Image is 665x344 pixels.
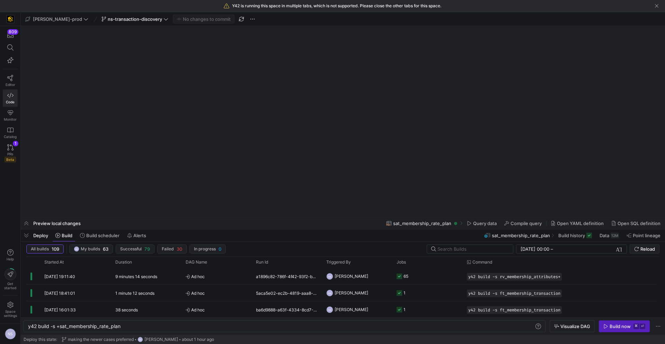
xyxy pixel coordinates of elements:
[77,230,123,241] button: Build scheduler
[44,274,75,279] span: [DATE] 19:11:40
[404,268,408,284] div: 65
[4,117,17,121] span: Monitor
[326,306,333,313] div: NS
[608,217,664,229] button: Open SQL definition
[33,16,82,22] span: [PERSON_NAME]-prod
[6,100,15,104] span: Code
[177,246,182,252] span: 30
[3,29,18,41] button: 809
[468,274,560,279] span: y42 build -s rv_membership_attributes+
[252,285,322,301] div: 5aca5e02-ec2b-4819-aaa8-df1457139aaf
[404,285,406,301] div: 1
[596,230,622,241] button: Data12M
[24,337,57,342] span: Deploy this state:
[464,217,500,229] button: Query data
[103,246,108,252] span: 63
[633,324,639,329] kbd: ⌘
[548,217,607,229] button: Open YAML definition
[28,323,121,329] span: y42 build -s +sat_membership_rate_plan
[100,15,170,24] button: ns-transaction-discovery
[124,230,149,241] button: Alerts
[623,230,664,241] button: Point lineage
[186,260,207,265] span: DAG Name
[492,233,550,238] span: sat_membership_rate_plan
[397,260,406,265] span: Jobs
[404,301,406,318] div: 1
[6,257,15,261] span: Help
[326,260,351,265] span: Triggered By
[468,291,560,296] span: y42 build -s ft_membership_transaction
[13,141,18,146] div: 1
[189,244,226,253] button: In progress0
[186,302,248,318] span: Ad hoc
[115,307,138,312] y42-duration: 38 seconds
[60,335,216,344] button: making the newer cases preferredNS[PERSON_NAME]about 1 hour ago
[115,291,154,296] y42-duration: 1 minute 12 seconds
[640,246,655,252] span: Reload
[33,221,81,226] span: Preview local changes
[555,246,600,252] input: End datetime
[599,320,650,332] button: Build now⌘⏎
[44,260,64,265] span: Started At
[618,221,660,226] span: Open SQL definition
[611,233,619,238] div: 12M
[81,247,100,251] span: My builds
[558,233,585,238] span: Build history
[511,221,542,226] span: Compile query
[393,221,451,226] span: sat_membership_rate_plan
[68,337,134,342] span: making the newer cases preferred
[437,246,507,252] input: Search Builds
[138,337,143,342] div: NS
[550,320,595,332] button: Visualize DAG
[219,246,221,252] span: 0
[3,141,18,165] a: PRsBeta1
[610,324,631,329] div: Build now
[4,282,16,290] span: Get started
[3,299,18,321] a: Spacesettings
[7,152,13,156] span: PRs
[468,308,560,312] span: y42 build -s ft_membership_transaction
[501,217,545,229] button: Compile query
[157,244,187,253] button: Failed30
[26,244,64,253] button: All builds109
[24,15,90,24] button: [PERSON_NAME]-prod
[555,230,595,241] button: Build history
[551,246,553,252] span: –
[33,233,48,238] span: Deploy
[6,83,15,87] span: Editor
[144,246,150,252] span: 79
[44,291,75,296] span: [DATE] 18:41:01
[521,246,549,252] input: Start datetime
[335,301,368,318] span: [PERSON_NAME]
[5,157,16,162] span: Beta
[62,233,72,238] span: Build
[640,324,645,329] kbd: ⏎
[473,221,497,226] span: Query data
[232,3,441,8] span: Y42 is running this space in multiple tabs, which is not supported. Please close the other tabs f...
[31,247,49,251] span: All builds
[326,290,333,296] div: NS
[115,274,157,279] y42-duration: 9 minutes 14 seconds
[44,307,76,312] span: [DATE] 16:01:33
[630,244,659,253] button: Reload
[633,233,660,238] span: Point lineage
[557,221,604,226] span: Open YAML definition
[115,260,132,265] span: Duration
[335,285,368,301] span: [PERSON_NAME]
[4,135,17,139] span: Catalog
[335,268,368,284] span: [PERSON_NAME]
[3,107,18,124] a: Monitor
[3,89,18,107] a: Code
[256,260,268,265] span: Run Id
[52,230,76,241] button: Build
[472,260,492,265] span: Command
[3,246,18,264] button: Help
[7,29,18,35] div: 809
[52,246,59,252] span: 109
[194,247,216,251] span: In progress
[116,244,154,253] button: Successful79
[4,309,17,318] span: Space settings
[186,268,248,285] span: Ad hoc
[133,233,146,238] span: Alerts
[3,72,18,89] a: Editor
